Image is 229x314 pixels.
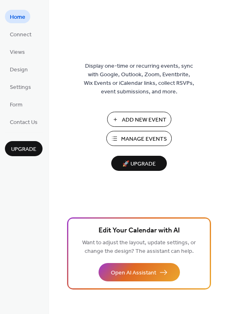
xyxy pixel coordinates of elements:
[5,10,30,23] a: Home
[122,116,166,124] span: Add New Event
[111,269,156,277] span: Open AI Assistant
[10,66,28,74] span: Design
[10,31,31,39] span: Connect
[99,263,180,281] button: Open AI Assistant
[5,80,36,93] a: Settings
[5,97,27,111] a: Form
[5,62,33,76] a: Design
[5,27,36,41] a: Connect
[10,48,25,57] span: Views
[10,118,38,127] span: Contact Us
[99,225,180,237] span: Edit Your Calendar with AI
[121,135,167,144] span: Manage Events
[82,237,196,257] span: Want to adjust the layout, update settings, or change the design? The assistant can help.
[5,141,43,156] button: Upgrade
[106,131,172,146] button: Manage Events
[10,101,22,109] span: Form
[10,13,25,22] span: Home
[111,156,167,171] button: 🚀 Upgrade
[5,45,30,58] a: Views
[10,83,31,92] span: Settings
[84,62,194,96] span: Display one-time or recurring events, sync with Google, Outlook, Zoom, Eventbrite, Wix Events or ...
[107,112,171,127] button: Add New Event
[5,115,43,128] a: Contact Us
[116,159,162,170] span: 🚀 Upgrade
[11,145,36,154] span: Upgrade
